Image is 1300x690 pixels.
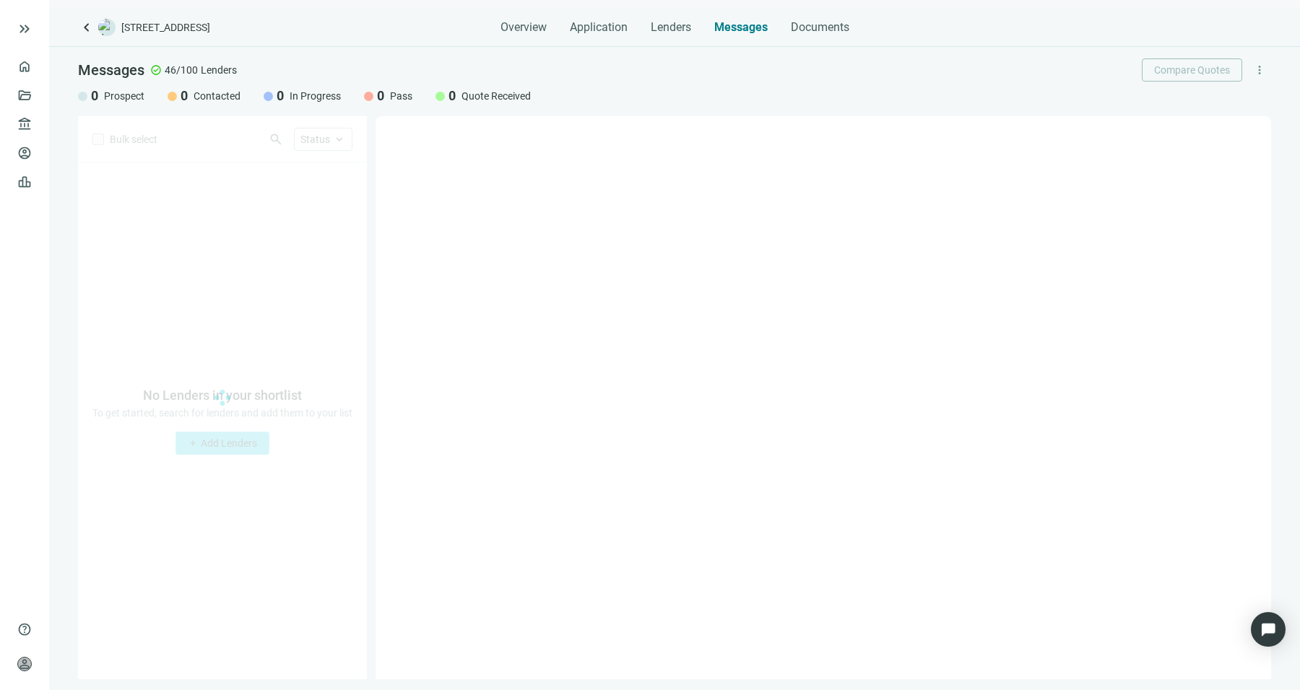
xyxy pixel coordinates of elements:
[290,89,341,103] span: In Progress
[78,19,95,36] a: keyboard_arrow_left
[377,87,384,105] span: 0
[714,20,768,34] span: Messages
[121,20,210,35] span: [STREET_ADDRESS]
[1142,58,1242,82] button: Compare Quotes
[1253,64,1266,77] span: more_vert
[1251,612,1286,647] div: Open Intercom Messenger
[91,87,98,105] span: 0
[791,20,849,35] span: Documents
[78,61,144,79] span: Messages
[17,117,27,131] span: account_balance
[181,87,188,105] span: 0
[201,63,237,77] span: Lenders
[17,657,32,671] span: person
[150,64,162,76] span: check_circle
[390,89,412,103] span: Pass
[194,89,240,103] span: Contacted
[570,20,628,35] span: Application
[16,20,33,38] button: keyboard_double_arrow_right
[165,63,198,77] span: 46/100
[98,19,116,36] img: deal-logo
[17,622,32,637] span: help
[651,20,691,35] span: Lenders
[461,89,531,103] span: Quote Received
[1248,58,1271,82] button: more_vert
[104,89,144,103] span: Prospect
[277,87,284,105] span: 0
[448,87,456,105] span: 0
[500,20,547,35] span: Overview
